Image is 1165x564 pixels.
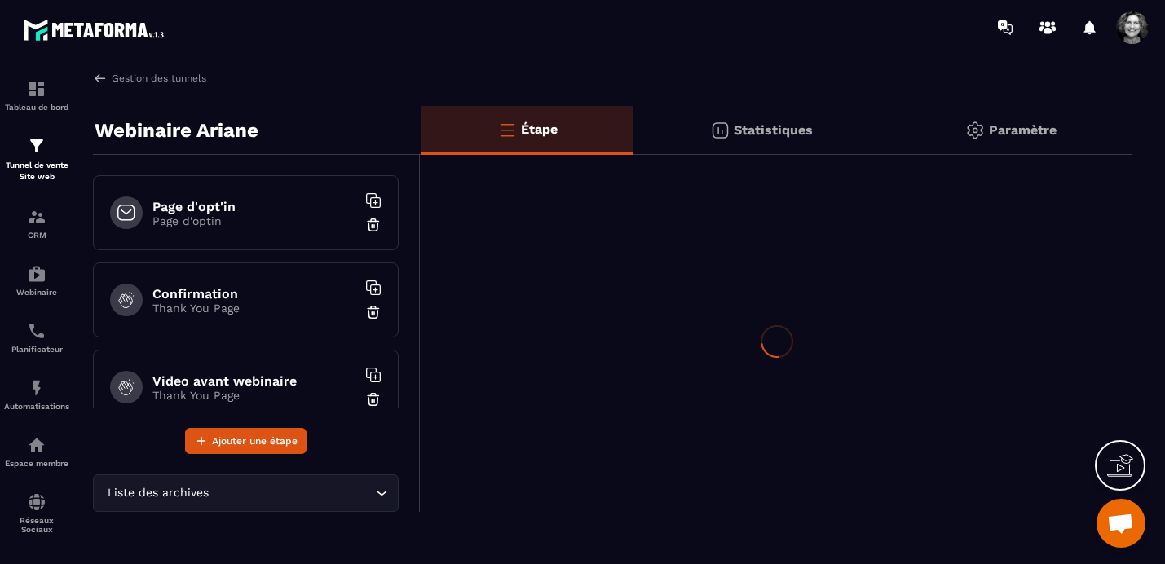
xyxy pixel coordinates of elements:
img: stats.20deebd0.svg [710,121,730,140]
p: Webinaire [4,288,69,297]
img: logo [23,15,170,45]
a: schedulerschedulerPlanificateur [4,309,69,366]
a: formationformationTableau de bord [4,67,69,124]
img: formation [27,79,46,99]
p: CRM [4,231,69,240]
span: Liste des archives [104,484,212,502]
p: Tunnel de vente Site web [4,160,69,183]
h6: Page d'opt'in [152,199,356,214]
a: formationformationCRM [4,195,69,252]
a: automationsautomationsWebinaire [4,252,69,309]
p: Espace membre [4,459,69,468]
img: formation [27,207,46,227]
img: bars-o.4a397970.svg [497,120,517,139]
img: trash [365,391,382,408]
span: Ajouter une étape [212,433,298,449]
h6: Confirmation [152,286,356,302]
img: trash [365,217,382,233]
a: social-networksocial-networkRéseaux Sociaux [4,480,69,546]
p: Webinaire Ariane [95,114,258,147]
p: Thank You Page [152,389,356,402]
img: social-network [27,492,46,512]
img: automations [27,264,46,284]
p: Réseaux Sociaux [4,516,69,534]
img: automations [27,378,46,398]
div: Ouvrir le chat [1097,499,1145,548]
h6: Video avant webinaire [152,373,356,389]
img: scheduler [27,321,46,341]
p: Planificateur [4,345,69,354]
p: Statistiques [734,122,813,138]
p: Tableau de bord [4,103,69,112]
img: setting-gr.5f69749f.svg [965,121,985,140]
img: formation [27,136,46,156]
a: automationsautomationsAutomatisations [4,366,69,423]
img: trash [365,304,382,320]
button: Ajouter une étape [185,428,307,454]
img: automations [27,435,46,455]
input: Search for option [212,484,372,502]
p: Paramètre [989,122,1057,138]
p: Étape [521,121,558,137]
p: Thank You Page [152,302,356,315]
p: Page d'optin [152,214,356,227]
img: arrow [93,71,108,86]
div: Search for option [93,474,399,512]
a: automationsautomationsEspace membre [4,423,69,480]
p: Automatisations [4,402,69,411]
a: formationformationTunnel de vente Site web [4,124,69,195]
a: Gestion des tunnels [93,71,206,86]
